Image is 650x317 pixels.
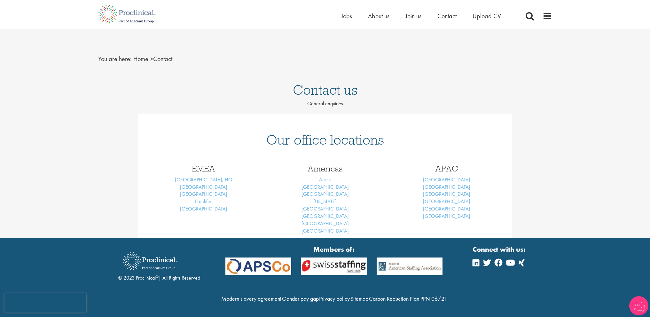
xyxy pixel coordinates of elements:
[133,55,172,63] span: Contact
[221,295,281,302] a: Modern slavery agreement
[296,258,372,275] img: APSCo
[423,213,470,219] a: [GEOGRAPHIC_DATA]
[180,184,227,190] a: [GEOGRAPHIC_DATA]
[195,198,212,205] a: Frankfurt
[423,198,470,205] a: [GEOGRAPHIC_DATA]
[180,205,227,212] a: [GEOGRAPHIC_DATA]
[180,191,227,197] a: [GEOGRAPHIC_DATA]
[368,12,389,20] a: About us
[405,12,421,20] a: Join us
[372,258,448,275] img: APSCo
[423,176,470,183] a: [GEOGRAPHIC_DATA]
[629,296,648,315] img: Chatbot
[302,220,349,227] a: [GEOGRAPHIC_DATA]
[350,295,368,302] a: Sitemap
[319,176,331,183] a: Austin
[437,12,457,20] a: Contact
[319,295,350,302] a: Privacy policy
[98,55,132,63] span: You are here:
[391,164,503,173] h3: APAC
[341,12,352,20] a: Jobs
[118,248,182,274] img: Proclinical Recruitment
[269,164,381,173] h3: Americas
[302,184,349,190] a: [GEOGRAPHIC_DATA]
[302,213,349,219] a: [GEOGRAPHIC_DATA]
[423,184,470,190] a: [GEOGRAPHIC_DATA]
[473,12,501,20] a: Upload CV
[150,55,153,63] span: >
[423,191,470,197] a: [GEOGRAPHIC_DATA]
[118,248,200,282] div: © 2023 Proclinical | All Rights Reserved
[302,227,349,234] a: [GEOGRAPHIC_DATA]
[302,191,349,197] a: [GEOGRAPHIC_DATA]
[473,244,527,254] strong: Connect with us:
[225,244,443,254] strong: Members of:
[369,295,447,302] a: Carbon Reduction Plan PPN 06/21
[313,198,337,205] a: [US_STATE]
[302,205,349,212] a: [GEOGRAPHIC_DATA]
[221,258,296,275] img: APSCo
[4,293,86,313] iframe: reCAPTCHA
[423,205,470,212] a: [GEOGRAPHIC_DATA]
[175,176,232,183] a: [GEOGRAPHIC_DATA], HQ
[282,295,319,302] a: Gender pay gap
[148,133,503,147] h1: Our office locations
[148,164,260,173] h3: EMEA
[133,55,148,63] a: breadcrumb link to Home
[156,274,159,279] sup: ®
